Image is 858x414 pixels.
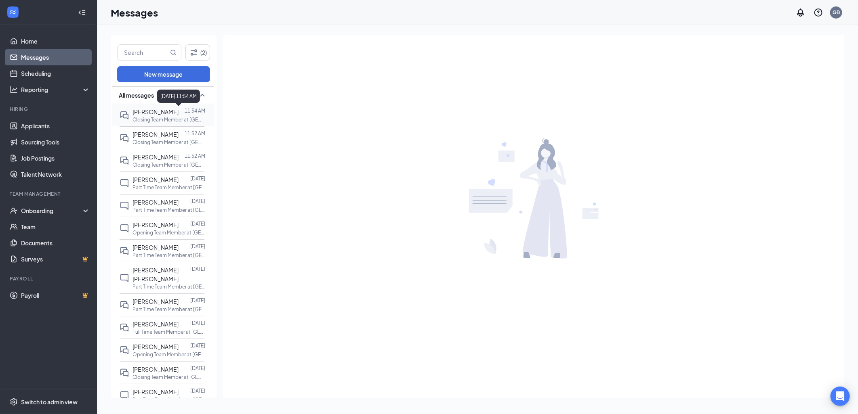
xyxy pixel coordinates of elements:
[185,44,210,61] button: Filter (2)
[10,86,18,94] svg: Analysis
[132,244,179,251] span: [PERSON_NAME]
[21,287,90,303] a: PayrollCrown
[132,396,205,403] p: Part Time Team Member at [GEOGRAPHIC_DATA][PERSON_NAME] of [GEOGRAPHIC_DATA]
[132,343,179,350] span: [PERSON_NAME]
[132,252,205,259] p: Part Time Team Member at [GEOGRAPHIC_DATA][PERSON_NAME] of [GEOGRAPHIC_DATA]
[120,111,129,120] svg: DoubleChat
[10,398,18,406] svg: Settings
[119,91,154,99] span: All messages
[190,342,205,349] p: [DATE]
[190,297,205,304] p: [DATE]
[796,8,805,17] svg: Notifications
[10,190,88,197] div: Team Management
[120,323,129,332] svg: DoubleChat
[132,116,205,123] p: Closing Team Member at [GEOGRAPHIC_DATA][PERSON_NAME] of [GEOGRAPHIC_DATA]
[21,251,90,267] a: SurveysCrown
[132,108,179,115] span: [PERSON_NAME]
[120,201,129,211] svg: ChatInactive
[21,235,90,251] a: Documents
[21,118,90,134] a: Applicants
[120,368,129,378] svg: DoubleChat
[132,199,179,206] span: [PERSON_NAME]
[132,366,179,373] span: [PERSON_NAME]
[190,243,205,250] p: [DATE]
[190,365,205,372] p: [DATE]
[831,387,850,406] div: Open Intercom Messenger
[120,224,129,233] svg: ChatInactive
[10,207,18,215] svg: UserCheck
[21,219,90,235] a: Team
[132,374,205,381] p: Closing Team Member at [GEOGRAPHIC_DATA][PERSON_NAME] of [GEOGRAPHIC_DATA]
[9,8,17,16] svg: WorkstreamLogo
[190,320,205,326] p: [DATE]
[132,139,205,146] p: Closing Team Member at [GEOGRAPHIC_DATA][PERSON_NAME] of [GEOGRAPHIC_DATA]
[21,49,90,65] a: Messages
[132,388,179,395] span: [PERSON_NAME]
[132,283,205,290] p: Part Time Team Member at [GEOGRAPHIC_DATA][PERSON_NAME] of [GEOGRAPHIC_DATA]
[170,49,177,56] svg: MagnifyingGlass
[10,275,88,282] div: Payroll
[132,266,179,282] span: [PERSON_NAME] [PERSON_NAME]
[189,48,199,57] svg: Filter
[120,156,129,165] svg: DoubleChat
[814,8,823,17] svg: QuestionInfo
[21,398,78,406] div: Switch to admin view
[21,134,90,150] a: Sourcing Tools
[190,220,205,227] p: [DATE]
[21,150,90,166] a: Job Postings
[132,221,179,228] span: [PERSON_NAME]
[833,9,840,16] div: GB
[21,207,83,215] div: Onboarding
[132,320,179,328] span: [PERSON_NAME]
[185,107,205,114] p: 11:54 AM
[190,266,205,272] p: [DATE]
[132,328,205,335] p: Full Time Team Member at [GEOGRAPHIC_DATA][PERSON_NAME] of [GEOGRAPHIC_DATA]
[120,246,129,256] svg: DoubleChat
[21,33,90,49] a: Home
[185,153,205,159] p: 11:52 AM
[120,391,129,400] svg: ChatInactive
[21,166,90,182] a: Talent Network
[185,130,205,137] p: 11:52 AM
[132,351,205,358] p: Opening Team Member at [GEOGRAPHIC_DATA][PERSON_NAME] of [GEOGRAPHIC_DATA]
[190,387,205,394] p: [DATE]
[190,175,205,182] p: [DATE]
[120,300,129,310] svg: DoubleChat
[120,273,129,283] svg: ChatInactive
[198,90,207,100] svg: SmallChevronUp
[118,45,168,60] input: Search
[132,153,179,161] span: [PERSON_NAME]
[120,178,129,188] svg: ChatInactive
[120,345,129,355] svg: DoubleChat
[21,86,90,94] div: Reporting
[132,161,205,168] p: Closing Team Member at [GEOGRAPHIC_DATA][PERSON_NAME] of [GEOGRAPHIC_DATA]
[21,65,90,82] a: Scheduling
[132,131,179,138] span: [PERSON_NAME]
[111,6,158,19] h1: Messages
[120,133,129,143] svg: DoubleChat
[157,90,200,103] div: [DATE] 11:54 AM
[132,298,179,305] span: [PERSON_NAME]
[190,198,205,205] p: [DATE]
[132,306,205,313] p: Part Time Team Member at [GEOGRAPHIC_DATA][PERSON_NAME] of [GEOGRAPHIC_DATA]
[132,176,179,183] span: [PERSON_NAME]
[132,229,205,236] p: Opening Team Member at [GEOGRAPHIC_DATA][PERSON_NAME] of [GEOGRAPHIC_DATA]
[132,207,205,213] p: Part Time Team Member at [GEOGRAPHIC_DATA][PERSON_NAME] of [GEOGRAPHIC_DATA]
[132,184,205,191] p: Part Time Team Member at [GEOGRAPHIC_DATA][PERSON_NAME] of [GEOGRAPHIC_DATA]
[117,66,210,82] button: New message
[10,106,88,113] div: Hiring
[78,8,86,17] svg: Collapse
